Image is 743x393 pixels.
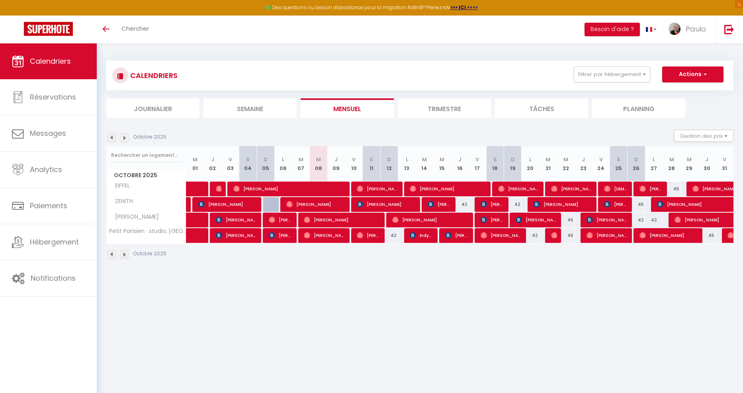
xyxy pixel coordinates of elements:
[674,130,733,142] button: Gestion des prix
[451,146,468,182] th: 16
[398,98,491,118] li: Trimestre
[716,146,733,182] th: 31
[723,156,726,163] abbr: V
[345,146,362,182] th: 10
[257,146,274,182] th: 05
[662,66,723,82] button: Actions
[108,182,138,190] span: EIFFEL
[705,156,708,163] abbr: J
[352,156,356,163] abbr: V
[669,156,674,163] abbr: M
[410,181,486,196] span: [PERSON_NAME]
[282,156,284,163] abbr: L
[30,56,71,66] span: Calendriers
[216,181,222,196] span: [PERSON_NAME]
[687,156,692,163] abbr: M
[587,228,628,243] span: [PERSON_NAME]
[357,228,380,243] span: [PERSON_NAME]
[557,228,574,243] div: 45
[445,228,469,243] span: [PERSON_NAME]
[216,212,257,227] span: [PERSON_NAME]
[546,156,550,163] abbr: M
[617,156,620,163] abbr: S
[574,66,650,82] button: Filtrer par hébergement
[193,156,197,163] abbr: M
[30,237,79,247] span: Hébergement
[428,197,451,212] span: [PERSON_NAME]
[557,146,574,182] th: 22
[592,146,610,182] th: 24
[481,212,504,227] span: [PERSON_NAME]
[121,24,149,33] span: Chercher
[30,128,66,138] span: Messages
[645,213,663,227] div: 42
[529,156,532,163] abbr: L
[663,146,680,182] th: 28
[433,146,451,182] th: 15
[133,133,166,141] p: Octobre 2025
[504,146,521,182] th: 19
[663,182,680,196] div: 45
[24,22,73,36] img: Super Booking
[107,170,186,181] span: Octobre 2025
[585,23,640,36] button: Besoin d'aide ?
[563,156,568,163] abbr: M
[587,212,628,227] span: [PERSON_NAME]
[363,146,380,182] th: 11
[186,197,190,212] a: [PERSON_NAME]
[639,228,698,243] span: [PERSON_NAME]
[30,201,67,211] span: Paiements
[628,213,645,227] div: 42
[216,228,257,243] span: [PERSON_NAME]
[680,146,698,182] th: 29
[450,4,478,11] a: >>> ICI <<<<
[357,197,415,212] span: [PERSON_NAME]
[551,228,557,243] span: [PERSON_NAME]
[669,23,680,35] img: ...
[115,16,155,43] a: Chercher
[246,156,250,163] abbr: S
[269,228,292,243] span: [PERSON_NAME]
[410,228,433,243] span: Erdystia DARNAL
[458,156,461,163] abbr: J
[610,146,627,182] th: 25
[495,98,588,118] li: Tâches
[229,156,232,163] abbr: V
[639,181,663,196] span: [PERSON_NAME]
[493,156,497,163] abbr: S
[30,92,76,102] span: Réservations
[653,156,655,163] abbr: L
[387,156,391,163] abbr: D
[31,273,76,283] span: Notifications
[522,146,539,182] th: 20
[516,212,557,227] span: [PERSON_NAME]
[724,24,734,34] img: logout
[481,228,522,243] span: [PERSON_NAME]
[486,146,504,182] th: 18
[604,197,628,212] span: [PERSON_NAME]
[534,197,592,212] span: [PERSON_NAME]
[599,156,603,163] abbr: V
[481,197,504,212] span: [PERSON_NAME]
[422,156,427,163] abbr: M
[128,66,178,84] h3: CALENDRIERS
[511,156,515,163] abbr: D
[575,146,592,182] th: 23
[663,16,716,43] a: ... Paulo
[539,146,557,182] th: 21
[357,181,398,196] span: [PERSON_NAME]
[392,212,468,227] span: [PERSON_NAME]
[211,156,214,163] abbr: J
[203,98,297,118] li: Semaine
[416,146,433,182] th: 14
[269,212,292,227] span: [PERSON_NAME]
[133,250,166,258] p: Octobre 2025
[316,156,321,163] abbr: M
[498,181,539,196] span: [PERSON_NAME]
[108,228,188,234] span: Petit Parisien · studio, [GEOGRAPHIC_DATA]
[310,146,327,182] th: 08
[634,156,638,163] abbr: D
[582,156,585,163] abbr: J
[274,146,292,182] th: 06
